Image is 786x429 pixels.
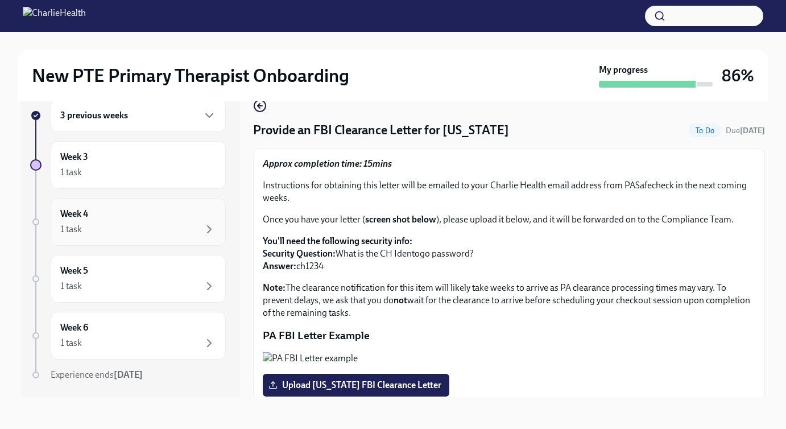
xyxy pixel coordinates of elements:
strong: Approx completion time: 15mins [263,158,392,169]
span: Due [726,126,765,135]
strong: Security Question: [263,248,336,259]
div: 3 previous weeks [51,99,226,132]
h6: Week 6 [60,321,88,334]
span: Experience ends [51,369,143,380]
strong: Note: [263,282,286,293]
p: PA FBI Letter Example [263,328,755,343]
p: Instructions for obtaining this letter will be emailed to your Charlie Health email address from ... [263,179,755,204]
div: 1 task [60,337,82,349]
div: 1 task [60,223,82,236]
strong: [DATE] [740,126,765,135]
a: Week 41 task [30,198,226,246]
h6: Week 3 [60,151,88,163]
strong: My progress [599,64,648,76]
div: 1 task [60,166,82,179]
h6: Week 5 [60,265,88,277]
h3: 86% [722,65,754,86]
span: Upload [US_STATE] FBI Clearance Letter [271,379,441,391]
h4: Provide an FBI Clearance Letter for [US_STATE] [253,122,509,139]
strong: [DATE] [114,369,143,380]
strong: You'll need the following security info: [263,236,412,246]
label: Upload [US_STATE] FBI Clearance Letter [263,374,449,397]
div: 1 task [60,280,82,292]
h6: 3 previous weeks [60,109,128,122]
a: Week 61 task [30,312,226,360]
p: Once you have your letter ( ), please upload it below, and it will be forwarded on to the Complia... [263,213,755,226]
span: October 30th, 2025 10:00 [726,125,765,136]
a: Week 51 task [30,255,226,303]
strong: not [394,295,407,306]
a: Week 31 task [30,141,226,189]
span: To Do [689,126,721,135]
strong: Answer: [263,261,296,271]
p: What is the CH Identogo password? ch1234 [263,235,755,273]
strong: screen shot below [365,214,436,225]
h2: New PTE Primary Therapist Onboarding [32,64,349,87]
h6: Week 4 [60,208,88,220]
img: CharlieHealth [23,7,86,25]
button: Zoom image [263,352,755,365]
p: The clearance notification for this item will likely take weeks to arrive as PA clearance process... [263,282,755,319]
